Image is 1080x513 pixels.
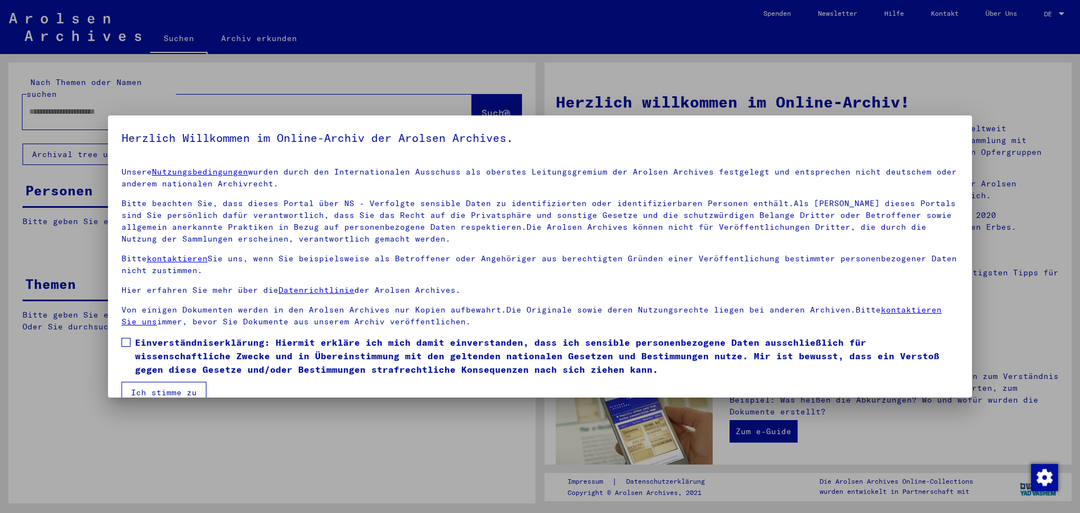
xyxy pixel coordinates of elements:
[121,305,942,327] a: kontaktieren Sie uns
[1031,464,1058,491] img: Zustimmung ändern
[278,285,354,295] a: Datenrichtlinie
[121,253,958,276] p: Bitte Sie uns, wenn Sie beispielsweise als Betroffener oder Angehöriger aus berechtigten Gründen ...
[121,284,958,296] p: Hier erfahren Sie mehr über die der Arolsen Archives.
[135,336,958,376] span: Einverständniserklärung: Hiermit erkläre ich mich damit einverstanden, dass ich sensible personen...
[147,253,208,264] a: kontaktieren
[121,382,206,403] button: Ich stimme zu
[152,167,248,177] a: Nutzungsbedingungen
[121,198,958,245] p: Bitte beachten Sie, dass dieses Portal über NS - Verfolgte sensible Daten zu identifizierten oder...
[121,304,958,328] p: Von einigen Dokumenten werden in den Arolsen Archives nur Kopien aufbewahrt.Die Originale sowie d...
[121,166,958,190] p: Unsere wurden durch den Internationalen Ausschuss als oberstes Leitungsgremium der Arolsen Archiv...
[121,129,958,147] h5: Herzlich Willkommen im Online-Archiv der Arolsen Archives.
